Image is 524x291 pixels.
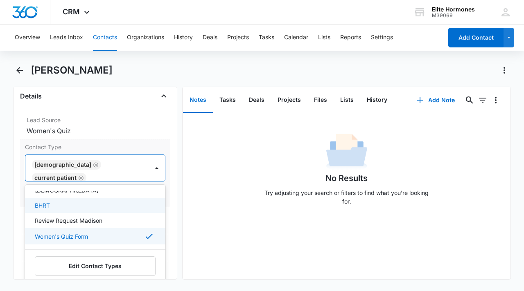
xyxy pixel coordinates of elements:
button: Notes [183,87,213,113]
button: Filters [476,94,489,107]
div: Lead SourceWomen's Quiz [20,112,170,139]
div: [DEMOGRAPHIC_DATA] [34,162,91,168]
label: Contact Type [25,143,165,151]
p: BHRT [35,201,50,210]
button: Deals [203,25,217,51]
button: Files [307,87,334,113]
button: Edit Contact Types [35,256,156,276]
button: Reports [340,25,361,51]
button: Settings [371,25,393,51]
button: History [360,87,394,113]
button: Projects [271,87,307,113]
button: Lists [334,87,360,113]
button: Actions [498,64,511,77]
button: Add Contact [448,28,504,47]
button: Overflow Menu [489,94,502,107]
button: Search... [463,94,476,107]
button: Contacts [93,25,117,51]
p: Review Request Madison [35,216,102,225]
button: Leads Inbox [50,25,83,51]
h1: No Results [325,172,368,184]
h4: Details [20,91,42,101]
img: No Data [326,131,367,172]
button: Add Note [409,90,463,110]
div: account id [432,13,475,18]
div: Remove Female [91,162,99,168]
div: account name [432,6,475,13]
button: Lists [318,25,330,51]
button: Back [13,64,26,77]
dd: Women's Quiz [27,126,164,136]
button: History [174,25,193,51]
button: Calendar [284,25,308,51]
button: Tasks [259,25,274,51]
button: Organizations [127,25,164,51]
div: Current patient [34,175,77,181]
div: Contact StatusNone [20,207,170,234]
p: Women's Quiz Form [35,232,88,241]
div: Assigned To--- [20,234,170,261]
button: Projects [227,25,249,51]
button: Deals [242,87,271,113]
button: Close [157,90,170,103]
button: Tasks [213,87,242,113]
div: Tags--- [20,261,170,288]
label: Lead Source [27,116,164,124]
div: Remove Current patient [77,175,84,181]
span: CRM [63,7,80,16]
p: Try adjusting your search or filters to find what you’re looking for. [261,188,433,206]
button: Overview [15,25,40,51]
h1: [PERSON_NAME] [31,64,113,76]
